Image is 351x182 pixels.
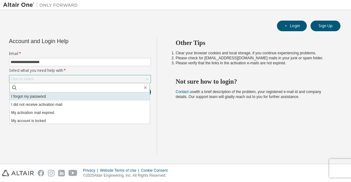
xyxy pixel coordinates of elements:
[48,170,54,176] img: instagram.svg
[68,170,77,176] img: youtube.svg
[9,39,123,44] div: Account and Login Help
[2,170,34,176] img: altair_logo.svg
[141,168,171,173] div: Cookie Consent
[176,39,330,47] h2: Other Tips
[176,61,330,66] li: Please verify that the links in the activation e-mails are not expired.
[58,170,65,176] img: linkedin.svg
[10,92,150,101] li: I forgot my password
[38,170,44,176] img: facebook.svg
[9,51,151,56] label: Email
[311,21,340,31] button: Sign Up
[83,173,171,178] p: © 2025 Altair Engineering, Inc. All Rights Reserved.
[83,168,100,173] div: Privacy
[9,68,151,73] label: Select what you need help with
[11,76,34,81] div: Click to select
[3,2,81,8] img: Altair One
[176,56,330,61] li: Please check for [EMAIL_ADDRESS][DOMAIN_NAME] mails in your junk or spam folder.
[176,90,321,99] span: with a brief description of the problem, your registered e-mail id and company details. Our suppo...
[9,75,151,83] div: Click to select
[176,51,330,56] li: Clear your browser cookies and local storage, if you continue experiencing problems.
[277,21,307,31] button: Login
[100,168,141,173] div: Website Terms of Use
[176,77,330,86] h2: Not sure how to login?
[176,90,194,94] a: Contact us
